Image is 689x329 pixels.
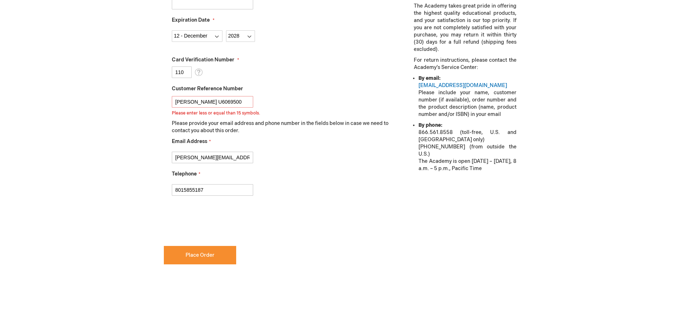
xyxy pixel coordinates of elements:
[172,171,197,177] span: Telephone
[172,138,207,144] span: Email Address
[172,17,210,23] span: Expiration Date
[186,252,214,258] span: Place Order
[172,110,394,116] div: Please enter less or equal than 15 symbols.
[418,82,507,88] a: [EMAIL_ADDRESS][DOMAIN_NAME]
[164,246,236,264] button: Place Order
[414,57,516,71] p: For return instructions, please contact the Academy’s Service Center:
[164,207,274,235] iframe: reCAPTCHA
[414,3,516,53] p: The Academy takes great pride in offering the highest quality educational products, and your sati...
[418,75,441,81] strong: By email:
[418,122,442,128] strong: By phone:
[418,122,516,172] li: 866.561.8558 (toll-free, U.S. and [GEOGRAPHIC_DATA] only) [PHONE_NUMBER] (from outside the U.S.) ...
[172,86,243,92] span: Customer Reference Number
[172,66,192,78] input: Card Verification Number
[418,75,516,118] li: Please include your name, customer number (if available), order number and the product descriptio...
[172,120,394,134] p: Please provide your email address and phone number in the fields below in case we need to contact...
[172,57,234,63] span: Card Verification Number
